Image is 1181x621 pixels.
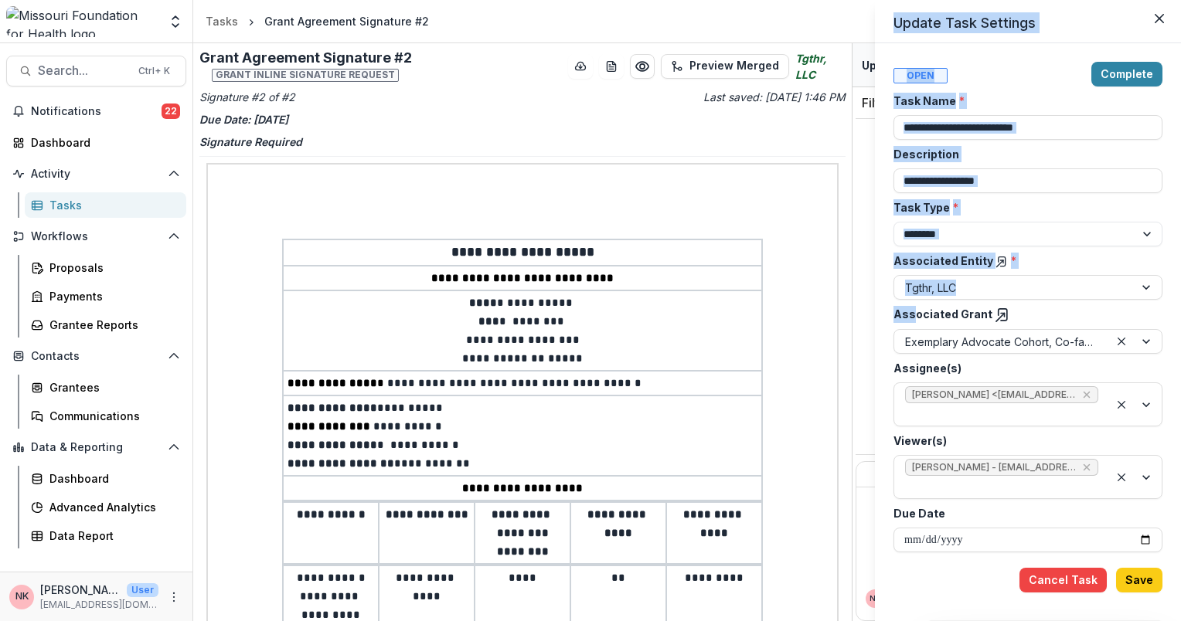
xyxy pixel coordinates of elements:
[912,462,1076,473] span: [PERSON_NAME] - [EMAIL_ADDRESS][DOMAIN_NAME]
[893,360,1153,376] label: Assignee(s)
[893,505,1153,521] label: Due Date
[893,146,1153,162] label: Description
[1112,332,1131,351] div: Clear selected options
[1147,6,1172,31] button: Close
[893,93,1153,109] label: Task Name
[912,389,1076,400] span: [PERSON_NAME] <[EMAIL_ADDRESS][DOMAIN_NAME]> ([EMAIL_ADDRESS][DOMAIN_NAME])
[893,199,1153,215] label: Task Type
[1112,395,1131,414] div: Clear selected options
[893,433,1153,449] label: Viewer(s)
[893,253,1153,269] label: Associated Entity
[893,68,948,83] span: Open
[1019,568,1107,592] button: Cancel Task
[1081,387,1093,402] div: Remove Nancy Kelley <nkelley@mffh.org> (nkelley@mffh.org)
[1091,62,1162,87] button: Complete
[1112,468,1131,487] div: Clear selected options
[893,306,1153,323] label: Associated Grant
[1116,568,1162,592] button: Save
[1081,460,1093,475] div: Remove Deena Lauver Scotti - dlauverscotti@mffh.org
